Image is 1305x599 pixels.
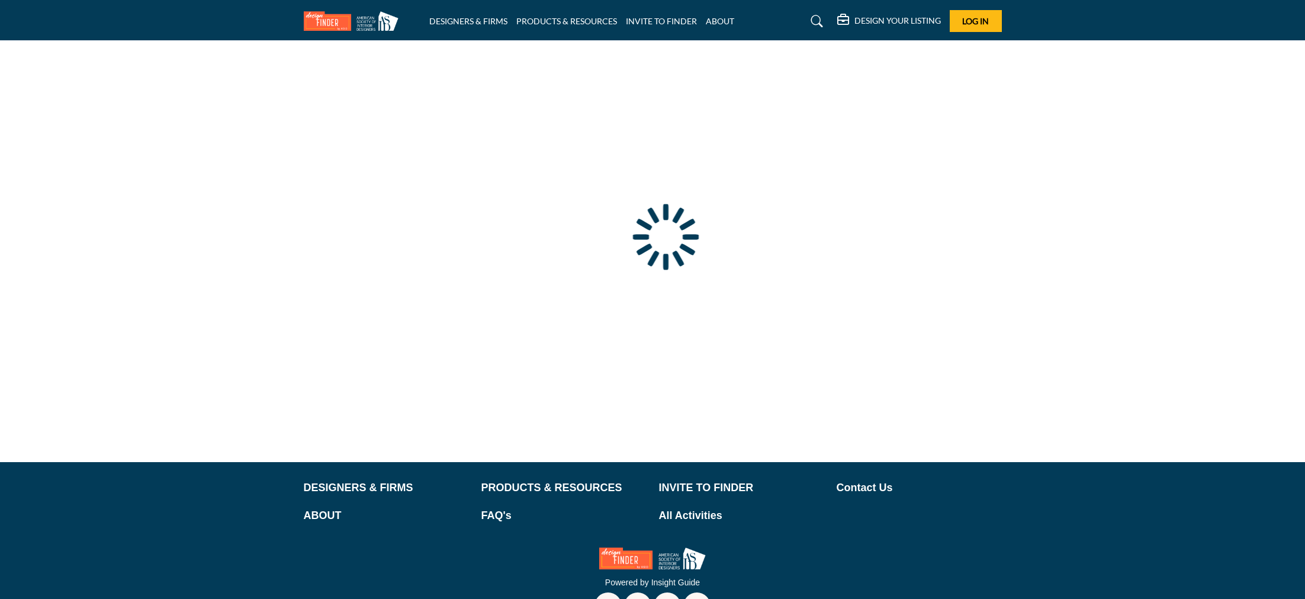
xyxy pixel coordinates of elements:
div: DESIGN YOUR LISTING [837,14,941,28]
a: Powered by Insight Guide [605,578,700,587]
a: FAQ's [481,508,647,524]
a: Search [799,12,831,31]
a: INVITE TO FINDER [659,480,824,496]
a: Contact Us [837,480,1002,496]
img: Site Logo [304,11,404,31]
button: Log In [950,10,1002,32]
a: PRODUCTS & RESOURCES [481,480,647,496]
a: DESIGNERS & FIRMS [304,480,469,496]
a: PRODUCTS & RESOURCES [516,16,617,26]
a: ABOUT [706,16,734,26]
a: INVITE TO FINDER [626,16,697,26]
a: ABOUT [304,508,469,524]
span: Log In [962,16,989,26]
h5: DESIGN YOUR LISTING [854,15,941,26]
img: No Site Logo [599,547,706,569]
a: All Activities [659,508,824,524]
a: DESIGNERS & FIRMS [429,16,507,26]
